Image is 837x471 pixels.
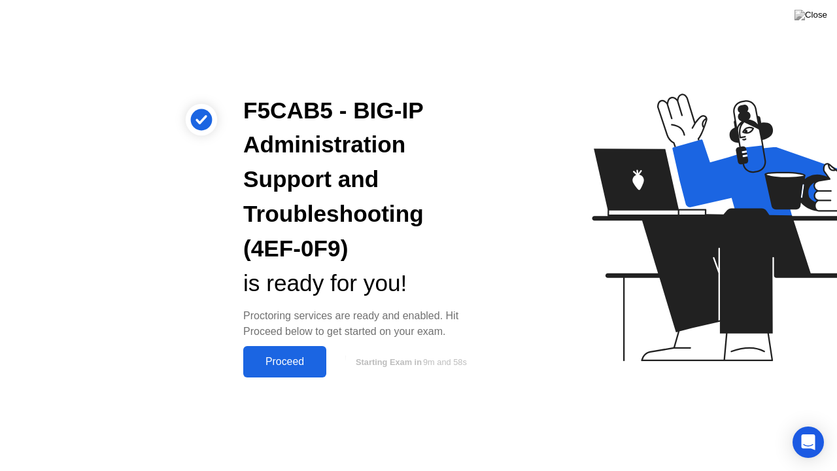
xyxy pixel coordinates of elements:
[423,357,467,367] span: 9m and 58s
[243,308,487,340] div: Proctoring services are ready and enabled. Hit Proceed below to get started on your exam.
[243,346,326,377] button: Proceed
[333,349,487,374] button: Starting Exam in9m and 58s
[243,266,487,301] div: is ready for you!
[793,427,824,458] div: Open Intercom Messenger
[247,356,322,368] div: Proceed
[794,10,827,20] img: Close
[243,94,487,266] div: F5CAB5 - BIG-IP Administration Support and Troubleshooting (4EF-0F9)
